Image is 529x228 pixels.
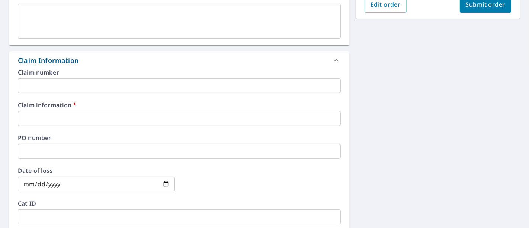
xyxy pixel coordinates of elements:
[18,69,341,75] label: Claim number
[9,51,350,69] div: Claim Information
[18,135,341,141] label: PO number
[371,0,401,9] span: Edit order
[18,200,341,206] label: Cat ID
[18,168,175,174] label: Date of loss
[18,102,341,108] label: Claim information
[466,0,506,9] span: Submit order
[18,56,78,66] div: Claim Information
